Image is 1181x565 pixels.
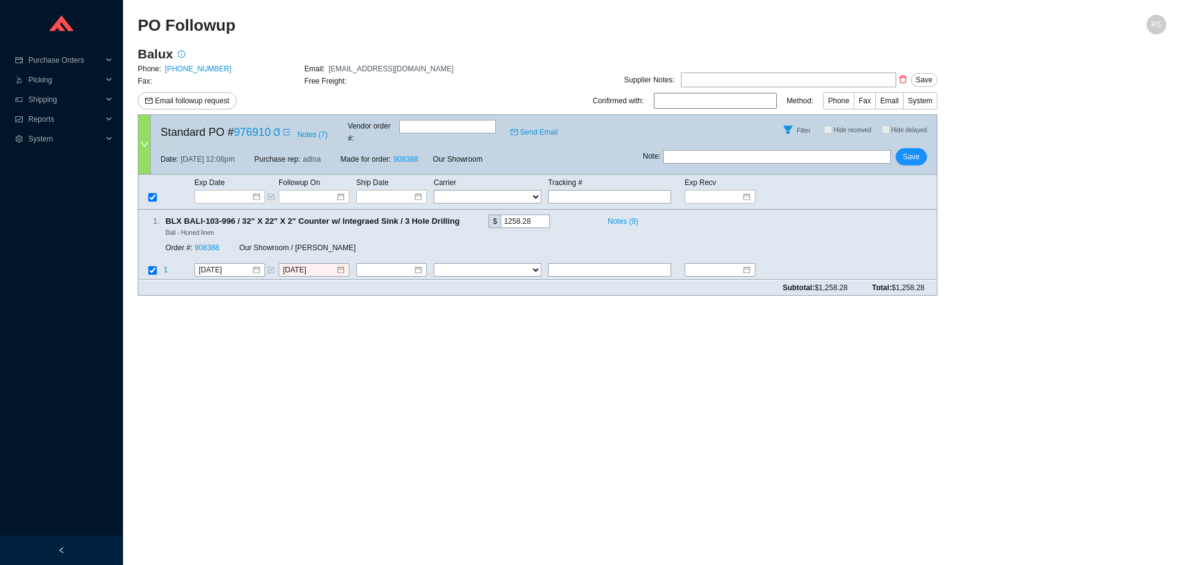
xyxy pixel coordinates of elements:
input: 8/5/2025 [283,264,336,277]
span: System [28,129,102,149]
span: Notes ( 7 ) [297,128,327,141]
button: Notes (9) [602,215,638,223]
span: mail [145,97,153,106]
a: [PHONE_NUMBER] [165,65,231,73]
span: adina [303,153,320,165]
span: BLX BALI-103-996 / 32" X 22" X 2" Counter w/ Integraed Sink / 3 Hole Drilling [165,215,470,228]
button: Save [911,73,937,87]
span: Exp Date [194,178,225,187]
span: Tracking # [548,178,583,187]
button: info-circle [173,45,190,63]
span: Purchase Orders [28,50,102,70]
span: copy [273,128,280,136]
span: RS [1151,15,1162,34]
h2: PO Followup [138,15,909,36]
button: mailEmail followup request [138,92,237,109]
span: Vendor order # : [348,120,397,144]
span: [EMAIL_ADDRESS][DOMAIN_NAME] [328,65,453,73]
span: Email followup request [155,95,229,107]
span: export [283,128,290,136]
button: Save [896,148,927,165]
span: Ship Date [356,178,389,187]
span: Email: [304,65,325,73]
span: Total: [872,282,925,294]
input: Hide received [824,125,832,134]
a: 908388 [194,244,219,253]
span: Bali - Honed linen [165,229,214,236]
span: Exp Recv [685,178,716,187]
h3: Balux [138,45,173,63]
div: Supplier Notes: [624,74,675,86]
input: Hide delayed [881,125,890,134]
span: Our Showroom [433,153,483,165]
span: System [908,97,932,105]
span: Hide delayed [891,127,927,133]
span: form [268,193,275,200]
button: delete [896,71,910,88]
span: Notes ( 9 ) [608,215,638,227]
span: Picking [28,70,102,90]
span: Phone [828,97,849,105]
span: Filter [797,127,810,134]
div: $ [488,215,501,228]
span: mail [511,128,518,136]
span: Date: [161,153,178,165]
span: Phone: [138,65,161,73]
span: Reports [28,109,102,129]
span: Email [880,97,899,105]
span: Made for order: [341,155,391,164]
a: 976910 [234,126,271,138]
span: down [140,140,149,149]
span: Shipping [28,90,102,109]
span: left [58,547,65,554]
span: 1 [164,266,168,275]
input: 8/12/2025 [199,264,252,277]
span: [DATE] 12:06pm [181,153,235,165]
button: Filter [778,120,798,140]
span: Note : [643,150,661,164]
span: form [268,267,275,274]
a: 908388 [394,155,418,164]
span: Fax [859,97,871,105]
div: Copy [462,215,470,228]
span: Our Showroom / [PERSON_NAME] [239,244,356,253]
span: Free Freight: [304,77,347,85]
span: Order #: [165,244,193,253]
span: fund [15,116,23,123]
span: Fax: [138,77,152,85]
span: Save [903,151,920,163]
span: $1,258.28 [814,283,847,292]
span: Purchase rep: [255,153,301,165]
span: Save [916,74,932,86]
span: credit-card [15,57,23,64]
button: Notes (7) [296,128,328,136]
span: Standard PO # [161,123,271,141]
span: $1,258.28 [892,283,925,292]
span: setting [15,135,23,143]
span: Hide received [833,127,871,133]
div: Confirmed with: Method: [593,92,937,109]
div: Copy [273,126,280,138]
a: export [283,126,290,138]
span: Followup On [279,178,320,187]
span: Subtotal: [782,282,847,294]
span: info-circle [173,50,189,58]
div: 1 . [138,215,159,227]
span: filter [779,125,797,135]
a: mailSend Email [511,126,558,138]
span: delete [897,75,909,84]
span: Carrier [434,178,456,187]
